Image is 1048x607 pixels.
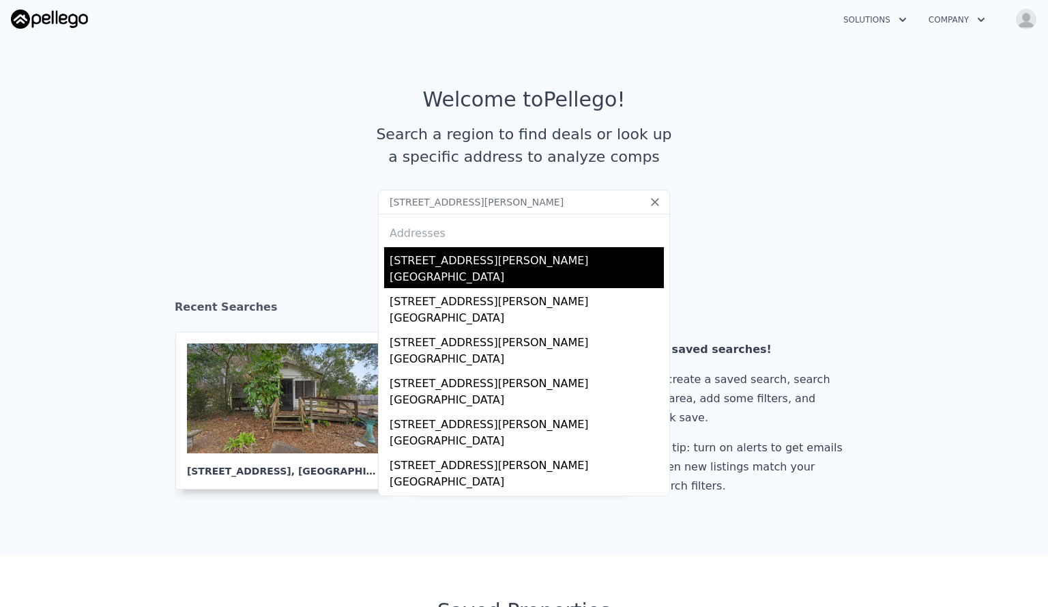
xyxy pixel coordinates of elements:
[390,247,664,269] div: [STREET_ADDRESS][PERSON_NAME]
[390,370,664,392] div: [STREET_ADDRESS][PERSON_NAME]
[390,288,664,310] div: [STREET_ADDRESS][PERSON_NAME]
[175,288,873,332] div: Recent Searches
[371,123,677,168] div: Search a region to find deals or look up a specific address to analyze comps
[918,8,996,32] button: Company
[390,474,664,493] div: [GEOGRAPHIC_DATA]
[11,10,88,29] img: Pellego
[390,329,664,351] div: [STREET_ADDRESS][PERSON_NAME]
[187,453,382,478] div: [STREET_ADDRESS] , [GEOGRAPHIC_DATA]
[832,8,918,32] button: Solutions
[390,392,664,411] div: [GEOGRAPHIC_DATA]
[390,452,664,474] div: [STREET_ADDRESS][PERSON_NAME]
[652,340,848,359] div: No saved searches!
[378,190,670,214] input: Search an address or region...
[390,493,664,515] div: [STREET_ADDRESS][PERSON_NAME]
[384,214,664,247] div: Addresses
[652,370,848,427] div: To create a saved search, search an area, add some filters, and click save.
[423,87,626,112] div: Welcome to Pellego !
[390,433,664,452] div: [GEOGRAPHIC_DATA]
[652,438,848,496] div: Pro tip: turn on alerts to get emails when new listings match your search filters.
[390,351,664,370] div: [GEOGRAPHIC_DATA]
[390,269,664,288] div: [GEOGRAPHIC_DATA]
[175,332,405,490] a: [STREET_ADDRESS], [GEOGRAPHIC_DATA]
[390,411,664,433] div: [STREET_ADDRESS][PERSON_NAME]
[390,310,664,329] div: [GEOGRAPHIC_DATA]
[1015,8,1037,30] img: avatar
